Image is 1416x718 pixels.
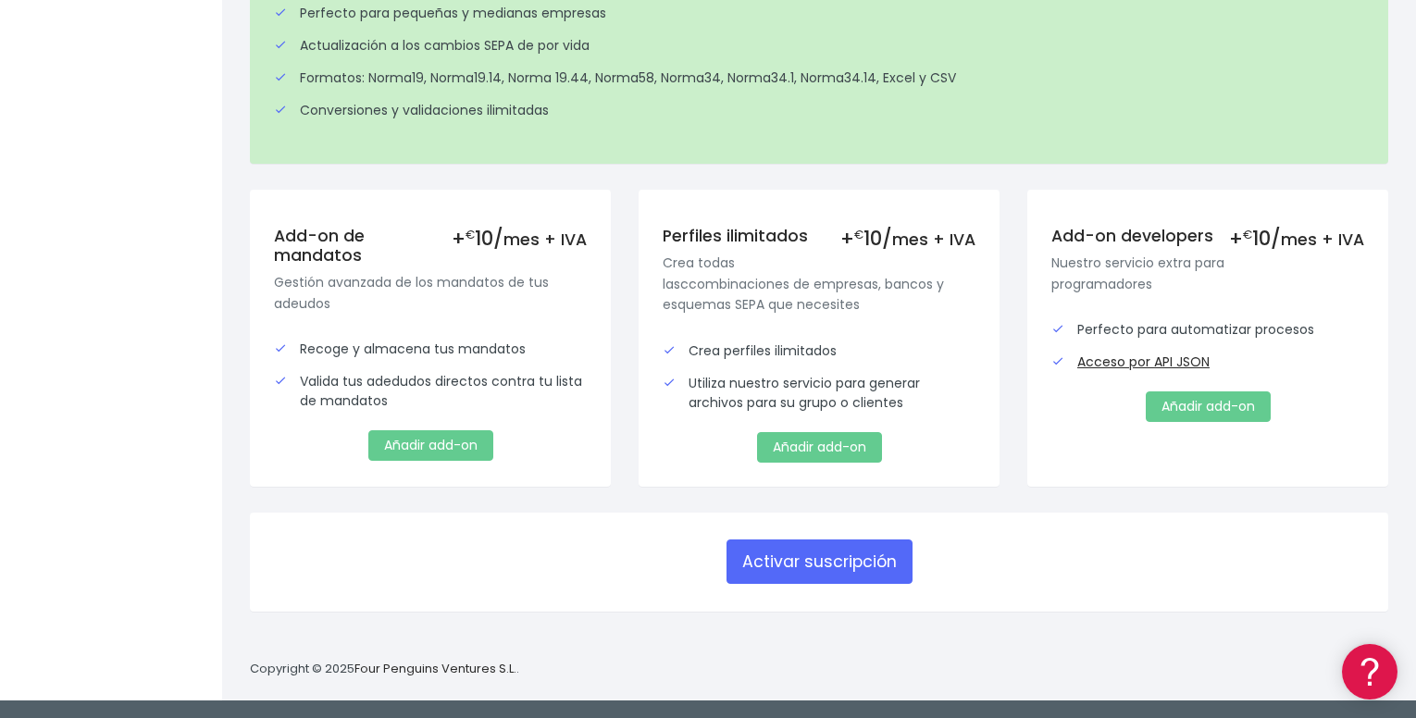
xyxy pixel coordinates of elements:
[854,227,863,242] small: €
[1146,391,1271,422] a: Añadir add-on
[1051,253,1364,294] p: Nuestro servicio extra para programadores
[274,272,587,314] p: Gestión avanzada de los mandatos de tus adeudos
[274,36,1364,56] div: Actualización a los cambios SEPA de por vida
[274,68,1364,88] div: Formatos: Norma19, Norma19.14, Norma 19.44, Norma58, Norma34, Norma34.1, Norma34.14, Excel y CSV
[466,227,475,242] small: €
[503,229,587,251] span: mes + IVA
[250,660,519,679] p: Copyright © 2025 .
[840,227,975,250] div: + 10/
[1051,227,1364,246] h5: Add-on developers
[274,4,1364,23] div: Perfecto para pequeñas y medianas empresas
[1077,353,1210,372] a: Acceso por API JSON
[663,341,975,361] div: Crea perfiles ilimitados
[354,660,516,677] a: Four Penguins Ventures S.L.
[663,374,975,413] div: Utiliza nuestro servicio para generar archivos para su grupo o clientes
[1281,229,1364,251] span: mes + IVA
[1243,227,1252,242] small: €
[1229,227,1364,250] div: + 10/
[727,539,913,584] button: Activar suscripción
[274,101,1364,120] div: Conversiones y validaciones ilimitadas
[368,430,493,461] a: Añadir add-on
[892,229,975,251] span: mes + IVA
[452,227,587,250] div: + 10/
[757,432,882,463] a: Añadir add-on
[274,372,587,411] div: Valida tus adedudos directos contra tu lista de mandatos
[663,253,975,315] p: Crea todas lasccombinaciones de empresas, bancos y esquemas SEPA que necesites
[274,227,587,266] h5: Add-on de mandatos
[663,227,975,246] h5: Perfiles ilimitados
[1051,320,1364,340] div: Perfecto para automatizar procesos
[274,340,587,359] div: Recoge y almacena tus mandatos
